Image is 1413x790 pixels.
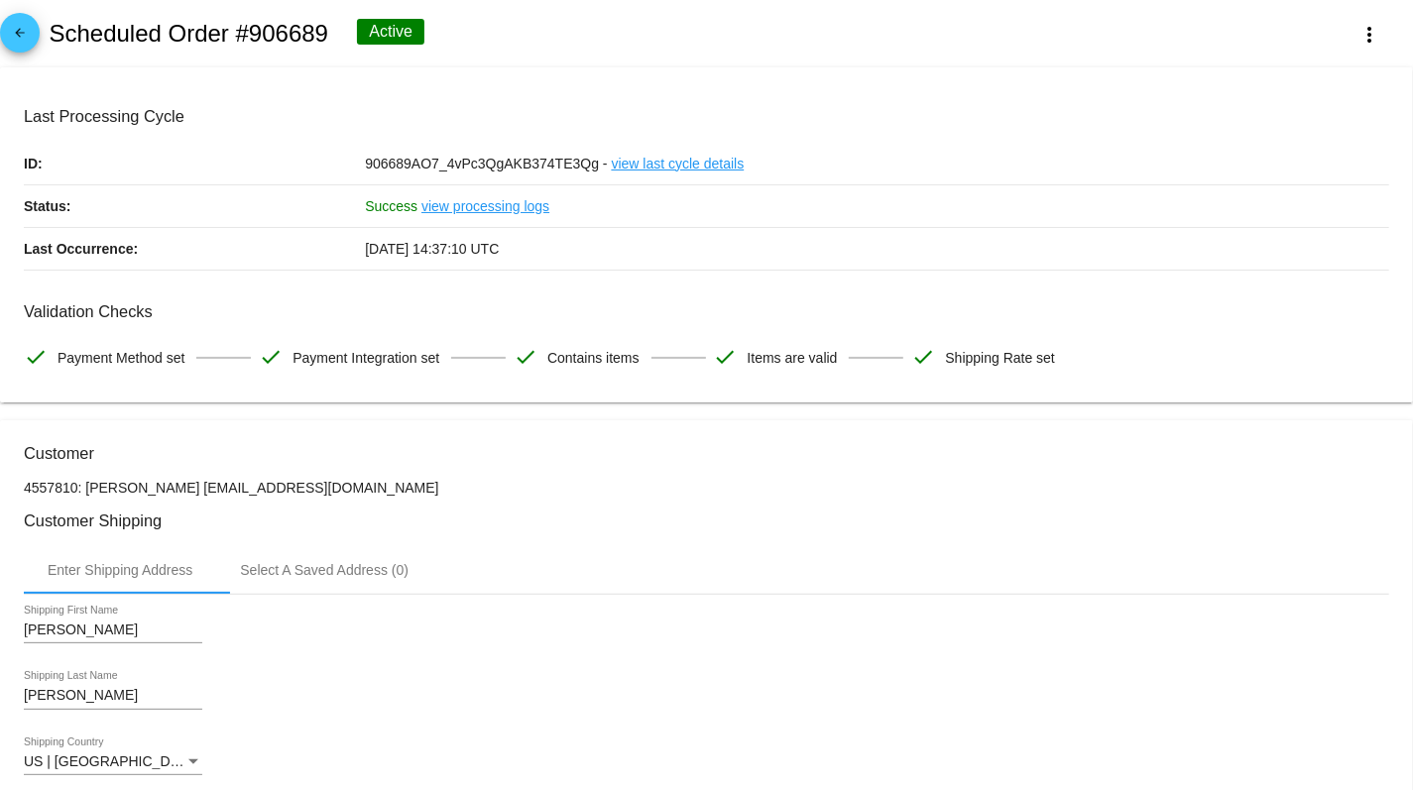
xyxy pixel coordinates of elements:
[240,562,409,578] div: Select A Saved Address (0)
[259,345,283,369] mat-icon: check
[748,337,838,379] span: Items are valid
[293,337,439,379] span: Payment Integration set
[1357,23,1381,47] mat-icon: more_vert
[24,143,365,184] p: ID:
[24,688,202,704] input: Shipping Last Name
[945,337,1055,379] span: Shipping Rate set
[911,345,935,369] mat-icon: check
[357,19,424,45] div: Active
[24,302,1389,321] h3: Validation Checks
[24,511,1389,530] h3: Customer Shipping
[58,337,184,379] span: Payment Method set
[8,26,32,50] mat-icon: arrow_back
[24,754,202,770] mat-select: Shipping Country
[24,107,1389,126] h3: Last Processing Cycle
[365,156,607,171] span: 906689AO7_4vPc3QgAKB374TE3Qg -
[24,345,48,369] mat-icon: check
[547,337,640,379] span: Contains items
[421,185,549,227] a: view processing logs
[612,143,745,184] a: view last cycle details
[365,198,417,214] span: Success
[48,562,192,578] div: Enter Shipping Address
[514,345,537,369] mat-icon: check
[49,20,328,48] h2: Scheduled Order #906689
[24,480,1389,496] p: 4557810: [PERSON_NAME] [EMAIL_ADDRESS][DOMAIN_NAME]
[714,345,738,369] mat-icon: check
[24,753,199,769] span: US | [GEOGRAPHIC_DATA]
[24,185,365,227] p: Status:
[365,241,499,257] span: [DATE] 14:37:10 UTC
[24,622,202,638] input: Shipping First Name
[24,228,365,270] p: Last Occurrence:
[24,444,1389,463] h3: Customer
